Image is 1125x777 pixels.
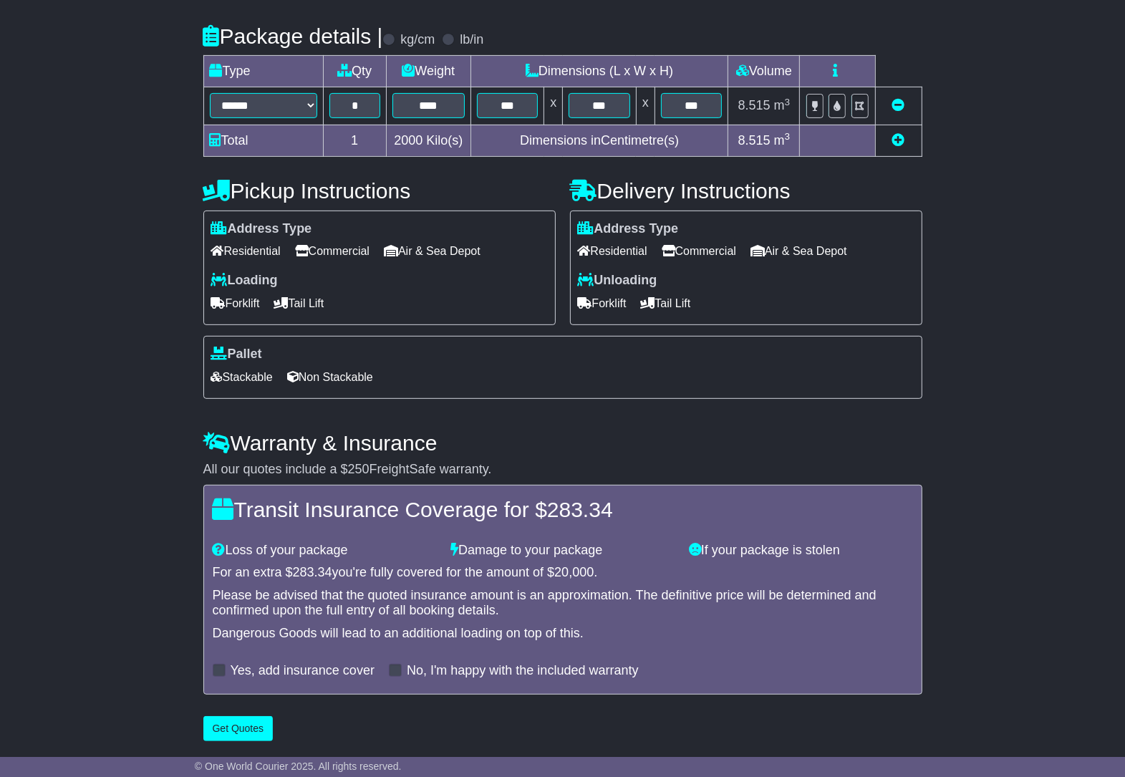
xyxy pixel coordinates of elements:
div: For an extra $ you're fully covered for the amount of $ . [213,565,913,581]
span: m [774,98,791,112]
label: No, I'm happy with the included warranty [407,663,639,679]
label: Yes, add insurance cover [231,663,375,679]
label: Pallet [211,347,262,362]
span: 283.34 [293,565,332,579]
span: 8.515 [738,98,771,112]
label: kg/cm [400,32,435,48]
div: Please be advised that the quoted insurance amount is an approximation. The definitive price will... [213,588,913,619]
td: 1 [323,125,386,156]
td: Dimensions in Centimetre(s) [470,125,728,156]
td: Weight [386,56,470,87]
button: Get Quotes [203,716,274,741]
td: Dimensions (L x W x H) [470,56,728,87]
span: Forklift [578,292,627,314]
span: Air & Sea Depot [384,240,481,262]
h4: Delivery Instructions [570,179,922,203]
h4: Pickup Instructions [203,179,556,203]
span: 2000 [394,133,423,148]
label: Unloading [578,273,657,289]
span: Non Stackable [287,366,373,388]
td: Volume [728,56,800,87]
td: Total [203,125,323,156]
td: Type [203,56,323,87]
td: Kilo(s) [386,125,470,156]
span: Tail Lift [274,292,324,314]
div: Damage to your package [443,543,682,559]
a: Add new item [892,133,905,148]
span: Commercial [295,240,370,262]
label: Loading [211,273,278,289]
h4: Warranty & Insurance [203,431,922,455]
label: Address Type [578,221,679,237]
h4: Transit Insurance Coverage for $ [213,498,913,521]
span: Stackable [211,366,273,388]
sup: 3 [785,97,791,107]
div: If your package is stolen [682,543,920,559]
label: Address Type [211,221,312,237]
div: All our quotes include a $ FreightSafe warranty. [203,462,922,478]
span: © One World Courier 2025. All rights reserved. [195,761,402,772]
div: Dangerous Goods will lead to an additional loading on top of this. [213,626,913,642]
td: Qty [323,56,386,87]
span: 250 [348,462,370,476]
span: Air & Sea Depot [750,240,847,262]
span: Forklift [211,292,260,314]
span: Residential [578,240,647,262]
span: Residential [211,240,281,262]
span: Commercial [662,240,736,262]
span: 20,000 [554,565,594,579]
sup: 3 [785,131,791,142]
a: Remove this item [892,98,905,112]
span: 8.515 [738,133,771,148]
td: x [544,87,563,125]
span: 283.34 [547,498,613,521]
span: Tail Lift [641,292,691,314]
label: lb/in [460,32,483,48]
span: m [774,133,791,148]
td: x [636,87,655,125]
h4: Package details | [203,24,383,48]
div: Loss of your package [206,543,444,559]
